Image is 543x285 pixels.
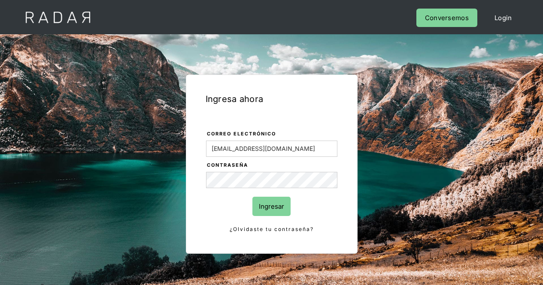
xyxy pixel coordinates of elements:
input: bruce@wayne.com [206,141,337,157]
a: ¿Olvidaste tu contraseña? [206,225,337,234]
label: Contraseña [207,161,337,170]
a: Conversemos [416,9,477,27]
form: Login Form [206,129,338,234]
h1: Ingresa ahora [206,94,338,104]
input: Ingresar [252,197,291,216]
a: Login [486,9,521,27]
label: Correo electrónico [207,130,337,138]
